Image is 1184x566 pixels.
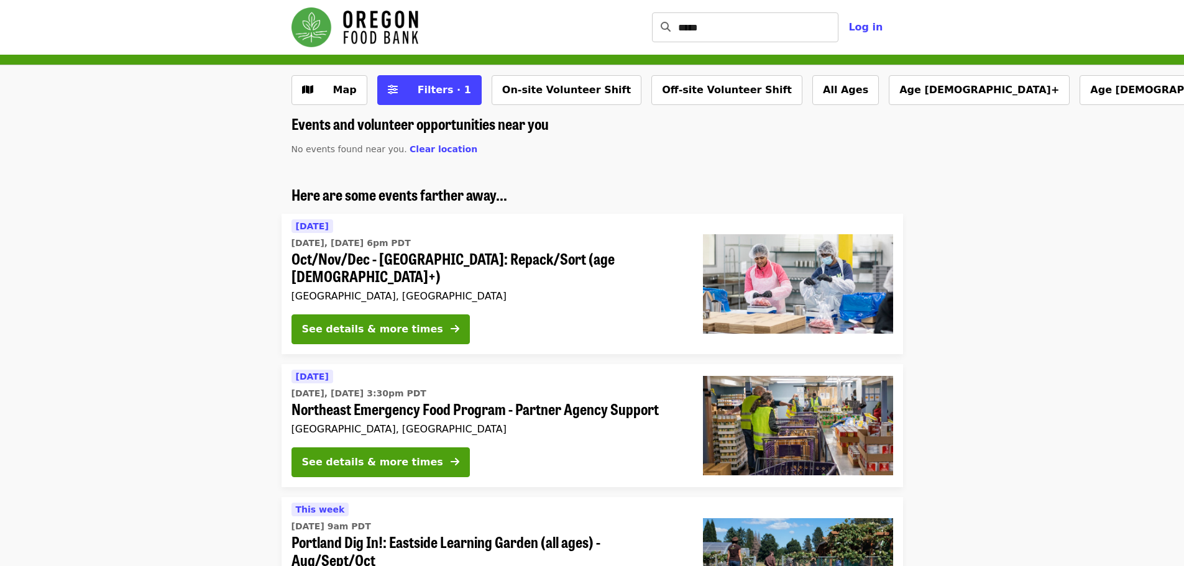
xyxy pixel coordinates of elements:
[291,183,507,205] span: Here are some events farther away...
[838,15,893,40] button: Log in
[410,143,477,156] button: Clear location
[296,504,345,514] span: This week
[451,323,459,335] i: arrow-right icon
[703,376,893,475] img: Northeast Emergency Food Program - Partner Agency Support organized by Oregon Food Bank
[282,214,903,355] a: See details for "Oct/Nov/Dec - Beaverton: Repack/Sort (age 10+)"
[812,75,879,105] button: All Ages
[410,144,477,154] span: Clear location
[291,250,683,286] span: Oct/Nov/Dec - [GEOGRAPHIC_DATA]: Repack/Sort (age [DEMOGRAPHIC_DATA]+)
[291,75,367,105] button: Show map view
[418,84,471,96] span: Filters · 1
[333,84,357,96] span: Map
[291,314,470,344] button: See details & more times
[291,144,407,154] span: No events found near you.
[291,7,418,47] img: Oregon Food Bank - Home
[377,75,482,105] button: Filters (1 selected)
[302,322,443,337] div: See details & more times
[291,290,683,302] div: [GEOGRAPHIC_DATA], [GEOGRAPHIC_DATA]
[661,21,671,33] i: search icon
[291,423,683,435] div: [GEOGRAPHIC_DATA], [GEOGRAPHIC_DATA]
[388,84,398,96] i: sliders-h icon
[291,112,549,134] span: Events and volunteer opportunities near you
[291,387,426,400] time: [DATE], [DATE] 3:30pm PDT
[291,400,683,418] span: Northeast Emergency Food Program - Partner Agency Support
[889,75,1070,105] button: Age [DEMOGRAPHIC_DATA]+
[492,75,641,105] button: On-site Volunteer Shift
[703,234,893,334] img: Oct/Nov/Dec - Beaverton: Repack/Sort (age 10+) organized by Oregon Food Bank
[291,520,371,533] time: [DATE] 9am PDT
[296,221,329,231] span: [DATE]
[302,455,443,470] div: See details & more times
[291,237,411,250] time: [DATE], [DATE] 6pm PDT
[848,21,883,33] span: Log in
[678,12,838,42] input: Search
[651,75,802,105] button: Off-site Volunteer Shift
[291,447,470,477] button: See details & more times
[296,372,329,381] span: [DATE]
[302,84,313,96] i: map icon
[451,456,459,468] i: arrow-right icon
[282,364,903,487] a: See details for "Northeast Emergency Food Program - Partner Agency Support"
